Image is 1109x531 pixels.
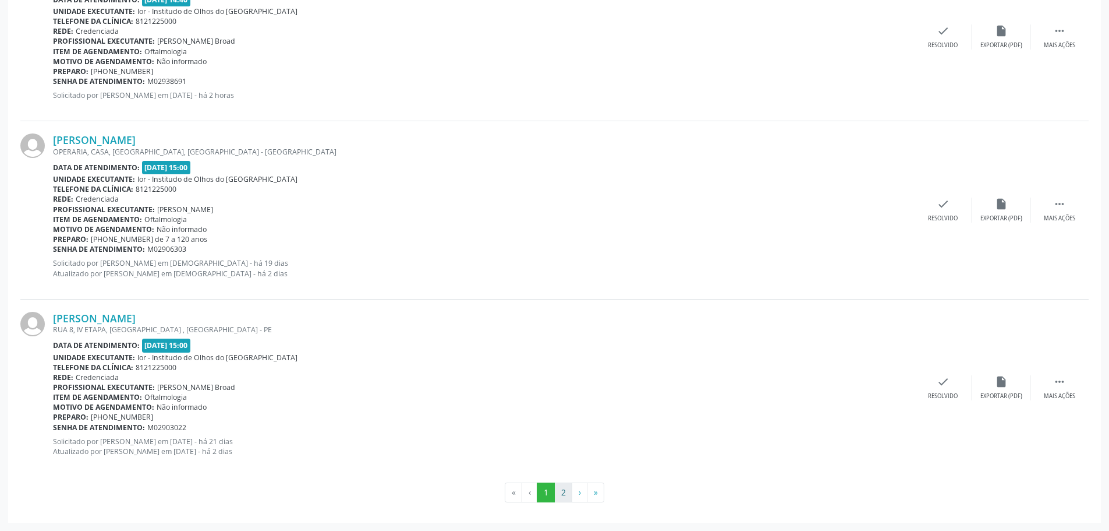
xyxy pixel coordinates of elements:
b: Item de agendamento: [53,392,142,402]
b: Item de agendamento: [53,47,142,57]
b: Motivo de agendamento: [53,402,154,412]
b: Unidade executante: [53,174,135,184]
div: Exportar (PDF) [980,214,1022,223]
p: Solicitado por [PERSON_NAME] em [DEMOGRAPHIC_DATA] - há 19 dias Atualizado por [PERSON_NAME] em [... [53,258,914,278]
i: check [937,198,949,210]
div: OPERARIA, CASA, [GEOGRAPHIC_DATA], [GEOGRAPHIC_DATA] - [GEOGRAPHIC_DATA] [53,147,914,157]
span: [DATE] 15:00 [142,161,191,174]
div: Exportar (PDF) [980,41,1022,50]
p: Solicitado por [PERSON_NAME] em [DATE] - há 2 horas [53,90,914,100]
button: Go to page 1 [537,483,555,502]
b: Item de agendamento: [53,214,142,224]
span: Oftalmologia [144,392,187,402]
b: Unidade executante: [53,6,135,16]
b: Profissional executante: [53,205,155,214]
span: Não informado [157,402,207,412]
span: Credenciada [76,26,119,36]
i: check [937,375,949,388]
div: Mais ações [1044,214,1075,223]
span: [PERSON_NAME] Broad [157,36,235,46]
b: Senha de atendimento: [53,76,145,86]
span: M02906303 [147,244,186,254]
i:  [1053,24,1066,37]
b: Senha de atendimento: [53,244,145,254]
span: 8121225000 [136,363,176,372]
span: Não informado [157,57,207,66]
span: [PHONE_NUMBER] [91,412,153,422]
span: [PHONE_NUMBER] de 7 a 120 anos [91,234,207,244]
span: [PHONE_NUMBER] [91,66,153,76]
b: Motivo de agendamento: [53,57,154,66]
div: Mais ações [1044,392,1075,400]
b: Data de atendimento: [53,163,140,173]
b: Telefone da clínica: [53,16,133,26]
a: [PERSON_NAME] [53,312,136,325]
b: Rede: [53,194,73,204]
i: insert_drive_file [995,24,1008,37]
div: Resolvido [928,41,958,50]
span: Ior - Institudo de Olhos do [GEOGRAPHIC_DATA] [137,6,297,16]
b: Telefone da clínica: [53,363,133,372]
span: Oftalmologia [144,214,187,224]
span: Credenciada [76,194,119,204]
b: Data de atendimento: [53,340,140,350]
b: Preparo: [53,234,88,244]
span: [DATE] 15:00 [142,339,191,352]
b: Rede: [53,26,73,36]
span: Oftalmologia [144,47,187,57]
span: Ior - Institudo de Olhos do [GEOGRAPHIC_DATA] [137,353,297,363]
div: RUA 8, IV ETAPA, [GEOGRAPHIC_DATA] , [GEOGRAPHIC_DATA] - PE [53,325,914,335]
span: Credenciada [76,372,119,382]
span: [PERSON_NAME] [157,205,213,214]
b: Motivo de agendamento: [53,224,154,234]
i: check [937,24,949,37]
b: Preparo: [53,412,88,422]
span: M02938691 [147,76,186,86]
b: Preparo: [53,66,88,76]
b: Unidade executante: [53,353,135,363]
ul: Pagination [20,483,1089,502]
button: Go to page 2 [554,483,572,502]
span: 8121225000 [136,16,176,26]
span: [PERSON_NAME] Broad [157,382,235,392]
div: Resolvido [928,392,958,400]
div: Exportar (PDF) [980,392,1022,400]
b: Telefone da clínica: [53,184,133,194]
b: Profissional executante: [53,36,155,46]
b: Rede: [53,372,73,382]
span: Ior - Institudo de Olhos do [GEOGRAPHIC_DATA] [137,174,297,184]
span: Não informado [157,224,207,234]
p: Solicitado por [PERSON_NAME] em [DATE] - há 21 dias Atualizado por [PERSON_NAME] em [DATE] - há 2... [53,437,914,456]
span: 8121225000 [136,184,176,194]
div: Resolvido [928,214,958,223]
button: Go to last page [587,483,604,502]
span: M02903022 [147,423,186,432]
i:  [1053,198,1066,210]
a: [PERSON_NAME] [53,133,136,146]
b: Profissional executante: [53,382,155,392]
b: Senha de atendimento: [53,423,145,432]
img: img [20,133,45,158]
i: insert_drive_file [995,198,1008,210]
button: Go to next page [572,483,587,502]
i:  [1053,375,1066,388]
img: img [20,312,45,336]
i: insert_drive_file [995,375,1008,388]
div: Mais ações [1044,41,1075,50]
